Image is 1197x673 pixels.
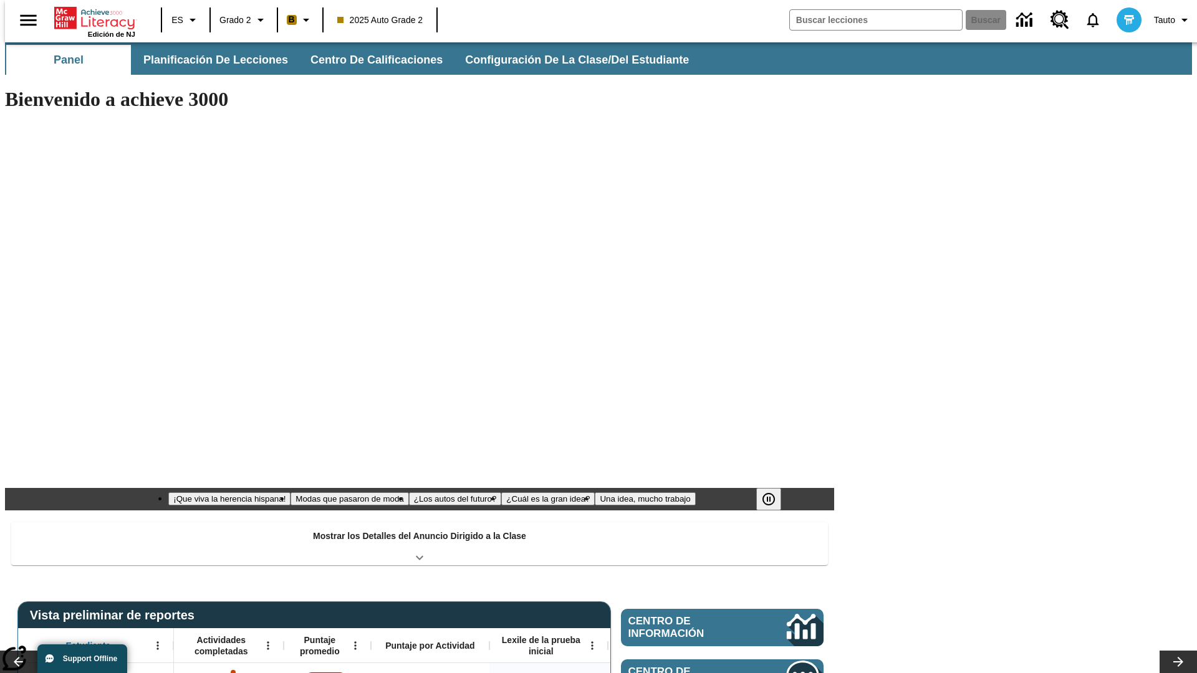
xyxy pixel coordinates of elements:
[385,640,474,651] span: Puntaje por Actividad
[409,492,502,505] button: Diapositiva 3 ¿Los autos del futuro?
[313,530,526,543] p: Mostrar los Detalles del Anuncio Dirigido a la Clase
[171,14,183,27] span: ES
[1077,4,1109,36] a: Notificaciones
[289,12,295,27] span: B
[5,88,834,111] h1: Bienvenido a achieve 3000
[66,640,111,651] span: Estudiante
[583,636,602,655] button: Abrir menú
[628,615,745,640] span: Centro de información
[1043,3,1077,37] a: Centro de recursos, Se abrirá en una pestaña nueva.
[1117,7,1142,32] img: avatar image
[166,9,206,31] button: Lenguaje: ES, Selecciona un idioma
[63,654,117,663] span: Support Offline
[30,608,201,623] span: Vista preliminar de reportes
[291,492,408,505] button: Diapositiva 2 Modas que pasaron de moda
[337,14,423,27] span: 2025 Auto Grade 2
[496,634,587,657] span: Lexile de la prueba inicial
[1009,3,1043,37] a: Centro de información
[501,492,595,505] button: Diapositiva 4 ¿Cuál es la gran idea?
[37,644,127,673] button: Support Offline
[168,492,291,505] button: Diapositiva 1 ¡Que viva la herencia hispana!
[290,634,350,657] span: Puntaje promedio
[455,45,699,75] button: Configuración de la clase/del estudiante
[5,42,1192,75] div: Subbarra de navegación
[6,45,131,75] button: Panel
[595,492,695,505] button: Diapositiva 5 Una idea, mucho trabajo
[219,14,251,27] span: Grado 2
[300,45,453,75] button: Centro de calificaciones
[282,9,319,31] button: Boost El color de la clase es anaranjado claro. Cambiar el color de la clase.
[790,10,962,30] input: Buscar campo
[10,2,47,39] button: Abrir el menú lateral
[54,4,135,38] div: Portada
[756,488,794,510] div: Pausar
[310,53,443,67] span: Centro de calificaciones
[5,45,700,75] div: Subbarra de navegación
[1154,14,1175,27] span: Tauto
[54,53,84,67] span: Panel
[621,609,824,646] a: Centro de información
[11,522,828,565] div: Mostrar los Detalles del Anuncio Dirigido a la Clase
[1109,4,1149,36] button: Escoja un nuevo avatar
[5,10,182,21] body: Máximo 600 caracteres Presiona Escape para desactivar la barra de herramientas Presiona Alt + F10...
[54,6,135,31] a: Portada
[756,488,781,510] button: Pausar
[88,31,135,38] span: Edición de NJ
[133,45,298,75] button: Planificación de lecciones
[259,636,277,655] button: Abrir menú
[465,53,689,67] span: Configuración de la clase/del estudiante
[1149,9,1197,31] button: Perfil/Configuración
[1160,651,1197,673] button: Carrusel de lecciones, seguir
[180,634,262,657] span: Actividades completadas
[214,9,273,31] button: Grado: Grado 2, Elige un grado
[148,636,167,655] button: Abrir menú
[143,53,288,67] span: Planificación de lecciones
[346,636,365,655] button: Abrir menú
